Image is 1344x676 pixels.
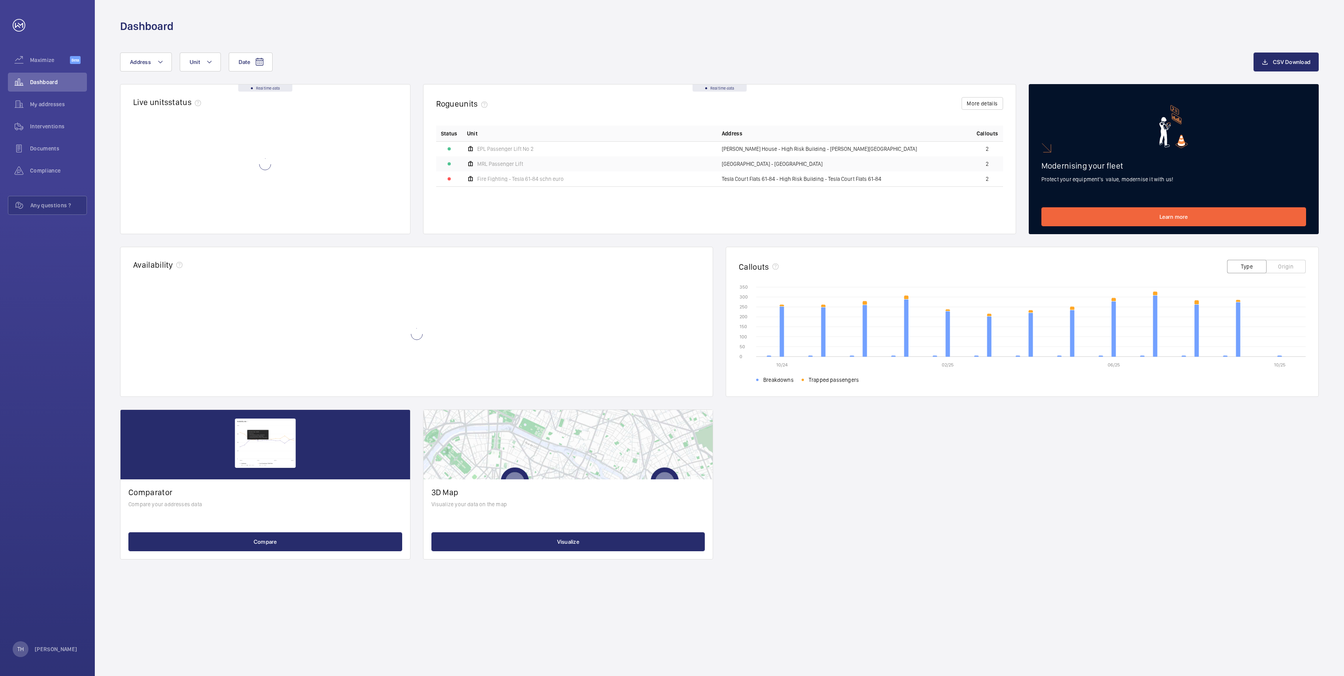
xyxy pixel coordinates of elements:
[30,78,87,86] span: Dashboard
[180,53,221,71] button: Unit
[1273,59,1310,65] span: CSV Download
[986,146,989,152] span: 2
[942,362,954,368] text: 02/25
[740,324,747,329] text: 150
[1227,260,1267,273] button: Type
[467,130,478,137] span: Unit
[740,344,745,349] text: 50
[763,376,794,384] span: Breakdowns
[477,176,564,182] span: Fire Fighting - Tesla 61-84 schn euro
[35,645,77,653] p: [PERSON_NAME]
[128,487,402,497] h2: Comparator
[128,500,402,508] p: Compare your addresses data
[441,130,457,137] p: Status
[986,161,989,167] span: 2
[693,84,747,92] div: Real time data
[740,334,747,340] text: 100
[30,122,87,130] span: Interventions
[1108,362,1120,368] text: 06/25
[168,97,204,107] span: status
[70,56,81,64] span: Beta
[1159,105,1188,148] img: marketing-card.svg
[238,84,292,92] div: Real time data
[133,97,204,107] h2: Live units
[722,130,742,137] span: Address
[229,53,273,71] button: Date
[120,53,172,71] button: Address
[459,99,491,109] span: units
[740,314,747,319] text: 200
[977,130,998,137] span: Callouts
[739,262,769,272] h2: Callouts
[1041,207,1306,226] a: Learn more
[130,59,151,65] span: Address
[740,304,747,310] text: 250
[809,376,859,384] span: Trapped passengers
[962,97,1003,110] button: More details
[30,100,87,108] span: My addresses
[1041,161,1306,171] h2: Modernising your fleet
[477,146,534,152] span: EPL Passenger Lift No 2
[740,294,748,300] text: 300
[776,362,788,368] text: 10/24
[986,176,989,182] span: 2
[431,487,705,497] h2: 3D Map
[431,500,705,508] p: Visualize your data on the map
[17,645,24,653] p: TH
[190,59,200,65] span: Unit
[1041,175,1306,183] p: Protect your equipment's value, modernise it with us!
[239,59,250,65] span: Date
[722,161,823,167] span: [GEOGRAPHIC_DATA] - [GEOGRAPHIC_DATA]
[431,532,705,551] button: Visualize
[120,19,173,34] h1: Dashboard
[30,201,87,209] span: Any questions ?
[133,260,173,270] h2: Availability
[740,354,742,359] text: 0
[740,284,748,290] text: 350
[722,176,881,182] span: Tesla Court Flats 61-84 - High Risk Building - Tesla Court Flats 61-84
[477,161,523,167] span: MRL Passenger Lift
[1254,53,1319,71] button: CSV Download
[128,532,402,551] button: Compare
[722,146,917,152] span: [PERSON_NAME] House - High Risk Building - [PERSON_NAME][GEOGRAPHIC_DATA]
[436,99,491,109] h2: Rogue
[1266,260,1306,273] button: Origin
[30,56,70,64] span: Maximize
[1274,362,1286,368] text: 10/25
[30,145,87,152] span: Documents
[30,167,87,175] span: Compliance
